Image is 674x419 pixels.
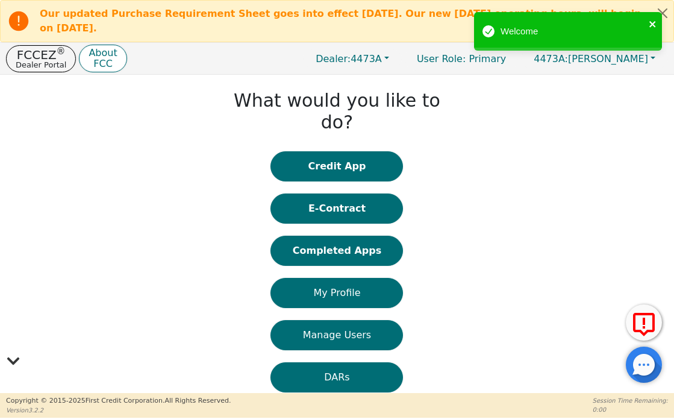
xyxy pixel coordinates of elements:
[79,45,126,73] button: AboutFCC
[501,25,645,39] div: Welcome
[405,47,518,71] a: User Role: Primary
[417,53,466,65] span: User Role :
[16,61,66,69] p: Dealer Portal
[303,49,402,68] button: Dealer:4473A
[626,304,662,341] button: Report Error to FCC
[16,49,66,61] p: FCCEZ
[270,320,403,350] button: Manage Users
[270,194,403,224] button: E-Contract
[270,151,403,181] button: Credit App
[652,1,673,25] button: Close alert
[89,59,117,69] p: FCC
[6,396,231,406] p: Copyright © 2015- 2025 First Credit Corporation.
[164,397,231,405] span: All Rights Reserved.
[6,406,231,415] p: Version 3.2.2
[405,47,518,71] p: Primary
[57,46,66,57] sup: ®
[270,278,403,308] button: My Profile
[593,396,668,405] p: Session Time Remaining:
[229,90,444,133] h1: What would you like to do?
[649,17,657,31] button: close
[270,236,403,266] button: Completed Apps
[6,45,76,72] button: FCCEZ®Dealer Portal
[40,8,641,34] b: Our updated Purchase Requirement Sheet goes into effect [DATE]. Our new [DATE] operating hours, w...
[270,362,403,392] button: DARs
[89,48,117,58] p: About
[316,53,382,65] span: 4473A
[534,53,648,65] span: [PERSON_NAME]
[316,53,351,65] span: Dealer:
[534,53,568,65] span: 4473A:
[593,405,668,414] p: 0:00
